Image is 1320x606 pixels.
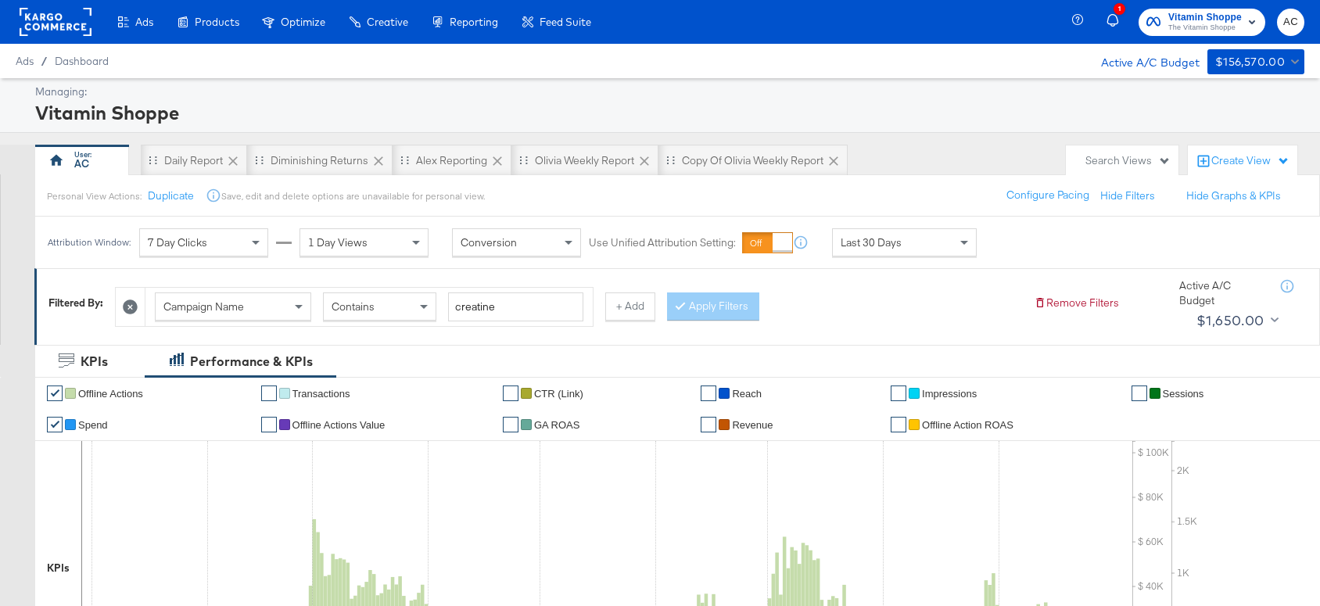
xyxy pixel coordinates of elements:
[149,156,157,164] div: Drag to reorder tab
[534,419,580,431] span: GA ROAS
[148,235,207,249] span: 7 Day Clicks
[666,156,675,164] div: Drag to reorder tab
[519,156,528,164] div: Drag to reorder tab
[292,419,386,431] span: Offline Actions Value
[261,385,277,401] a: ✔
[47,417,63,432] a: ✔
[148,188,194,203] button: Duplicate
[1186,188,1281,203] button: Hide Graphs & KPIs
[589,235,736,250] label: Use Unified Attribution Setting:
[78,388,143,400] span: Offline Actions
[1179,278,1265,307] div: Active A/C Budget
[701,385,716,401] a: ✔
[35,84,1300,99] div: Managing:
[1207,49,1304,74] button: $156,570.00
[1085,153,1171,168] div: Search Views
[1211,153,1290,169] div: Create View
[450,16,498,28] span: Reporting
[1283,13,1298,31] span: AC
[1190,308,1282,333] button: $1,650.00
[732,419,773,431] span: Revenue
[605,292,655,321] button: + Add
[281,16,325,28] span: Optimize
[503,385,518,401] a: ✔
[48,296,103,310] div: Filtered By:
[1114,3,1125,15] div: 1
[55,55,109,67] a: Dashboard
[995,181,1100,210] button: Configure Pacing
[195,16,239,28] span: Products
[367,16,408,28] span: Creative
[922,388,977,400] span: Impressions
[732,388,762,400] span: Reach
[841,235,902,249] span: Last 30 Days
[448,292,583,321] input: Enter a search term
[461,235,517,249] span: Conversion
[1034,296,1119,310] button: Remove Filters
[16,55,34,67] span: Ads
[47,561,70,576] div: KPIs
[1215,52,1285,72] div: $156,570.00
[922,419,1013,431] span: Offline Action ROAS
[47,237,131,248] div: Attribution Window:
[1277,9,1304,36] button: AC
[190,353,313,371] div: Performance & KPIs
[1100,188,1155,203] button: Hide Filters
[47,190,142,203] div: Personal View Actions:
[47,385,63,401] a: ✔
[682,153,823,168] div: Copy of Olivia Weekly Report
[1104,7,1131,38] button: 1
[416,153,487,168] div: Alex Reporting
[308,235,368,249] span: 1 Day Views
[271,153,368,168] div: Diminishing Returns
[81,353,108,371] div: KPIs
[34,55,55,67] span: /
[1163,388,1204,400] span: Sessions
[400,156,409,164] div: Drag to reorder tab
[163,299,244,314] span: Campaign Name
[534,388,583,400] span: CTR (Link)
[891,385,906,401] a: ✔
[701,417,716,432] a: ✔
[1168,9,1242,26] span: Vitamin Shoppe
[261,417,277,432] a: ✔
[332,299,375,314] span: Contains
[1196,309,1264,332] div: $1,650.00
[1168,22,1242,34] span: The Vitamin Shoppe
[164,153,223,168] div: Daily Report
[503,417,518,432] a: ✔
[255,156,264,164] div: Drag to reorder tab
[1139,9,1265,36] button: Vitamin ShoppeThe Vitamin Shoppe
[292,388,350,400] span: Transactions
[1132,385,1147,401] a: ✔
[135,16,153,28] span: Ads
[221,190,485,203] div: Save, edit and delete options are unavailable for personal view.
[78,419,108,431] span: Spend
[1085,49,1200,73] div: Active A/C Budget
[35,99,1300,126] div: Vitamin Shoppe
[74,156,89,171] div: AC
[535,153,634,168] div: Olivia Weekly Report
[891,417,906,432] a: ✔
[540,16,591,28] span: Feed Suite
